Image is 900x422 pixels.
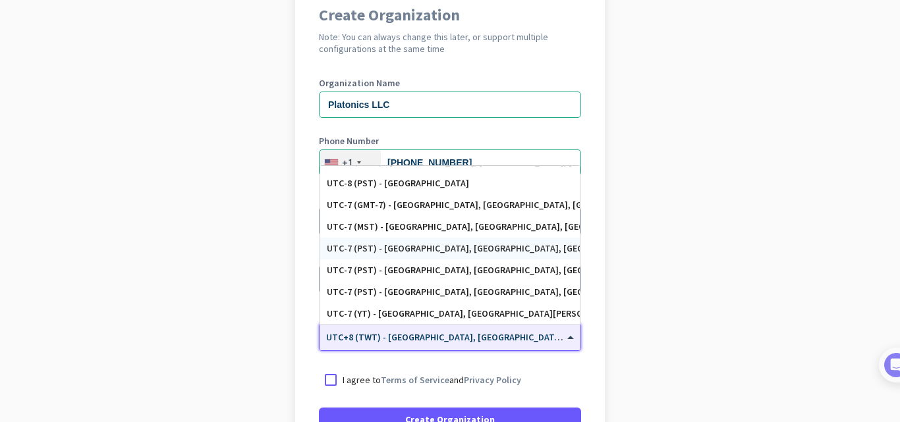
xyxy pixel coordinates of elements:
[319,7,581,23] h1: Create Organization
[327,221,573,232] div: UTC-7 (MST) - [GEOGRAPHIC_DATA], [GEOGRAPHIC_DATA], [GEOGRAPHIC_DATA], [PERSON_NAME]
[319,92,581,118] input: What is the name of your organization?
[319,136,581,145] label: Phone Number
[319,149,581,176] input: 201-555-0123
[327,243,573,254] div: UTC-7 (PST) - [GEOGRAPHIC_DATA], [GEOGRAPHIC_DATA], [GEOGRAPHIC_DATA][PERSON_NAME], [GEOGRAPHIC_D...
[464,374,521,386] a: Privacy Policy
[327,265,573,276] div: UTC-7 (PST) - [GEOGRAPHIC_DATA], [GEOGRAPHIC_DATA], [GEOGRAPHIC_DATA], [PERSON_NAME]
[327,286,573,298] div: UTC-7 (PST) - [GEOGRAPHIC_DATA], [GEOGRAPHIC_DATA], [GEOGRAPHIC_DATA], [GEOGRAPHIC_DATA]
[319,194,415,203] label: Organization language
[320,166,580,324] div: Options List
[327,199,573,211] div: UTC-7 (GMT-7) - [GEOGRAPHIC_DATA], [GEOGRAPHIC_DATA], [GEOGRAPHIC_DATA][PERSON_NAME], [GEOGRAPHIC...
[319,78,581,88] label: Organization Name
[319,31,581,55] h2: Note: You can always change this later, or support multiple configurations at the same time
[319,310,581,319] label: Organization Time Zone
[319,252,581,261] label: Organization Size (Optional)
[327,308,573,319] div: UTC-7 (YT) - [GEOGRAPHIC_DATA], [GEOGRAPHIC_DATA][PERSON_NAME]
[327,178,573,189] div: UTC-8 (PST) - [GEOGRAPHIC_DATA]
[342,156,353,169] div: +1
[381,374,449,386] a: Terms of Service
[343,373,521,386] p: I agree to and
